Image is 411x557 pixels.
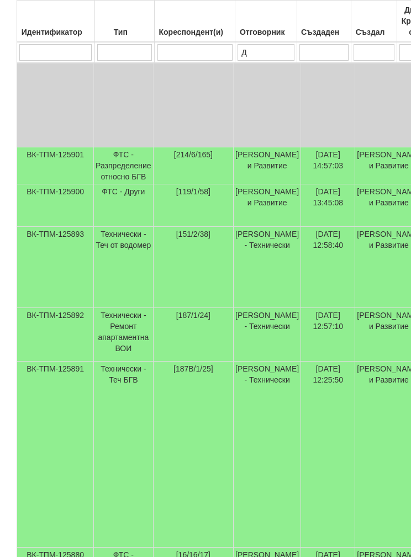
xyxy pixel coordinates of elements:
td: [PERSON_NAME] и Развитие [234,147,301,184]
th: Тип: No sort applied, activate to apply an ascending sort [94,1,155,43]
td: ВК-ТПМ-125891 [17,362,94,548]
th: Кореспондент(и): No sort applied, activate to apply an ascending sort [155,1,235,43]
td: [DATE] 12:25:50 [301,362,355,548]
div: Отговорник [237,24,295,40]
td: [DATE] 12:57:10 [301,308,355,362]
td: [PERSON_NAME] - Технически [234,308,301,362]
td: [DATE] 15:04:38 [301,10,355,147]
span: [187/1/24] [176,311,210,320]
td: Технически - Теч от водомер [94,227,154,308]
td: ВК-ТПМ-125901 [17,147,94,184]
div: Създаден [299,24,349,40]
td: ФТС - Други [94,10,154,147]
td: ВК-Д-125902 [17,10,94,147]
span: [151/2/38] [176,230,210,238]
th: Създаден: No sort applied, activate to apply an ascending sort [297,1,351,43]
th: Идентификатор: No sort applied, activate to apply an ascending sort [17,1,95,43]
span: [214/6/165] [174,150,213,159]
td: [PERSON_NAME] и Развитие [234,10,301,147]
td: [PERSON_NAME] и Развитие [234,184,301,227]
td: Технически - Теч БГВ [94,362,154,548]
td: [DATE] 12:58:40 [301,227,355,308]
td: ФТС - Разпределение относно БГВ [94,147,154,184]
th: Създал: No sort applied, activate to apply an ascending sort [351,1,397,43]
td: [PERSON_NAME] - Технически [234,362,301,548]
div: Тип [97,24,153,40]
td: ВК-ТПМ-125900 [17,184,94,227]
td: [DATE] 13:45:08 [301,184,355,227]
div: Кореспондент(и) [156,24,233,40]
td: ВК-ТПМ-125892 [17,308,94,362]
div: Идентификатор [19,24,93,40]
td: Технически - Ремонт апартаментна ВОИ [94,308,154,362]
td: [DATE] 14:57:03 [301,147,355,184]
th: Отговорник: No sort applied, activate to apply an ascending sort [235,1,297,43]
span: [187В/1/25] [173,364,213,373]
td: ВК-ТПМ-125893 [17,227,94,308]
span: [119/1/58] [176,187,210,196]
td: ФТС - Други [94,184,154,227]
div: Създал [353,24,395,40]
td: [PERSON_NAME] - Технически [234,227,301,308]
